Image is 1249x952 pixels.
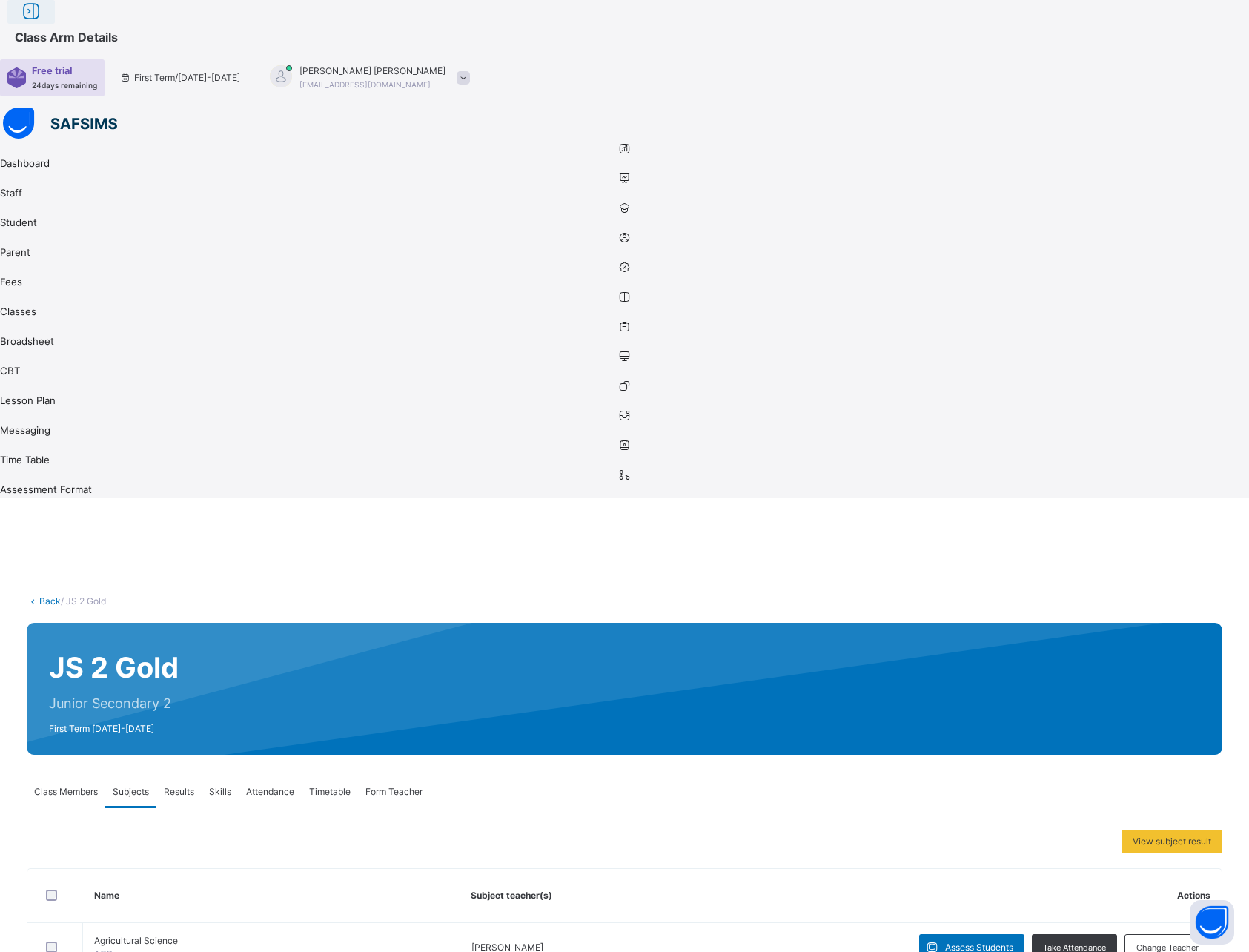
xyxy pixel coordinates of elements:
span: Attendance [246,785,294,799]
span: Timetable [309,785,351,799]
span: [EMAIL_ADDRESS][DOMAIN_NAME] [299,80,431,89]
img: safsims [3,108,117,139]
span: Class Members [34,785,98,799]
span: Agricultural Science [94,934,448,948]
span: Subjects [113,785,149,799]
th: Subject teacher(s) [460,869,649,923]
div: DavidSam [255,65,477,91]
span: View subject result [1133,835,1211,848]
button: Open asap [1190,900,1234,945]
img: sticker-purple.71386a28dfed39d6af7621340158ba97.svg [7,67,26,88]
span: Free trial [32,64,90,78]
span: 24 days remaining [32,81,97,90]
th: Actions [649,869,1222,923]
a: Back [39,595,61,606]
span: Skills [209,785,231,799]
span: [PERSON_NAME] [PERSON_NAME] [299,65,445,78]
span: session/term information [119,71,240,85]
span: Class Arm Details [15,30,118,44]
span: / JS 2 Gold [61,595,106,606]
th: Name [83,869,460,923]
span: Form Teacher [365,785,423,799]
span: Results [164,785,194,799]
